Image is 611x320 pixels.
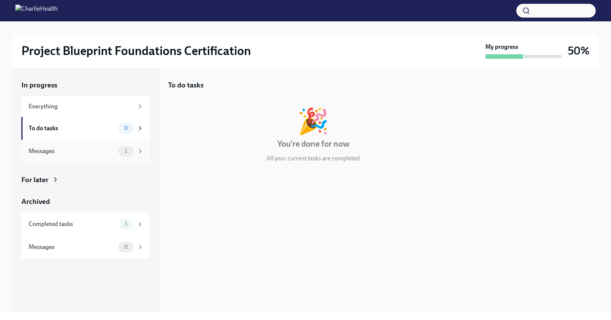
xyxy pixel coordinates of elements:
[120,244,133,250] span: 0
[29,220,115,228] div: Completed tasks
[568,44,590,58] h3: 50%
[21,175,150,185] a: For later
[168,80,204,90] h5: To do tasks
[29,243,115,251] div: Messages
[29,124,115,133] div: To do tasks
[15,5,58,17] img: CharlieHealth
[29,102,134,111] div: Everything
[29,147,115,155] div: Messages
[21,175,48,185] div: For later
[21,140,150,163] a: Messages1
[21,197,150,207] a: Archived
[21,236,150,259] a: Messages0
[277,138,349,150] h4: You're done for now
[21,213,150,236] a: Completed tasks3
[120,148,132,154] span: 1
[21,80,150,90] a: In progress
[485,43,518,51] strong: My progress
[297,108,329,134] div: 🎉
[21,43,251,58] h2: Project Blueprint Foundations Certification
[21,96,150,117] a: Everything
[267,154,360,163] p: All your current tasks are completed
[120,221,132,227] span: 3
[120,125,133,131] span: 0
[21,117,150,140] a: To do tasks0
